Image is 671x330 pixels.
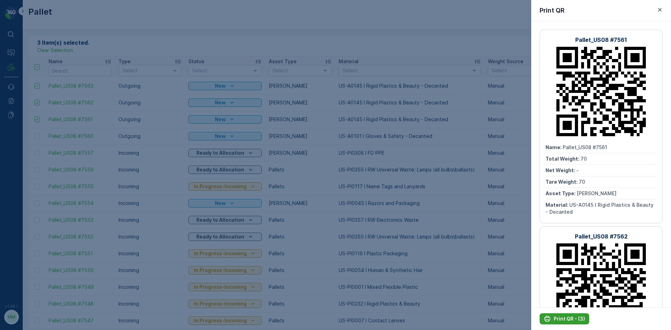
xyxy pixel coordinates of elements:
span: [PERSON_NAME] [577,190,616,196]
p: Print QR - (3) [554,315,585,322]
p: Pallet_US08 #7562 [575,232,628,241]
span: Total Weight : [546,156,580,162]
span: Name : [546,144,563,150]
p: Print QR [540,6,564,15]
span: - [576,167,579,173]
span: Net Weight : [546,167,576,173]
span: Material : [546,202,569,208]
span: Pallet_US08 #7561 [563,144,607,150]
p: Pallet_US08 #7561 [575,36,627,44]
span: US-A0145 I Rigid Plastics & Beauty - Decanted [546,202,654,215]
span: Asset Type : [546,190,577,196]
button: Print QR - (3) [540,313,589,324]
span: 70 [579,179,585,185]
span: Tare Weight : [546,179,579,185]
span: 70 [580,156,587,162]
